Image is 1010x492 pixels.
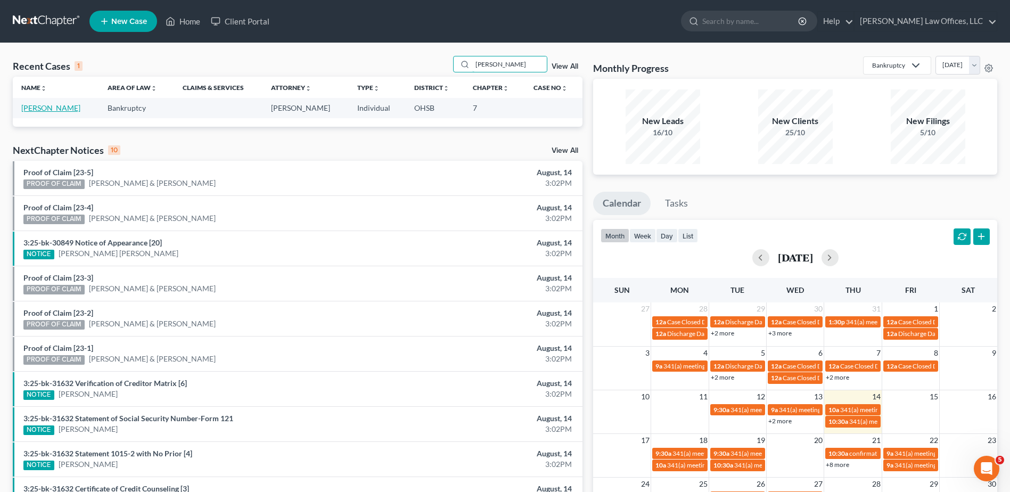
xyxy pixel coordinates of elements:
[730,285,744,294] span: Tue
[406,98,465,118] td: OHSB
[601,228,629,243] button: month
[23,273,93,282] a: Proof of Claim [23-3]
[593,192,651,215] a: Calendar
[396,202,572,213] div: August, 14
[626,115,700,127] div: New Leads
[23,461,54,470] div: NOTICE
[396,237,572,248] div: August, 14
[414,84,449,92] a: Districtunfold_more
[698,302,709,315] span: 28
[783,374,962,382] span: Case Closed Date for May, [PERSON_NAME] & [PERSON_NAME]
[894,461,997,469] span: 341(a) meeting for [PERSON_NAME]
[698,434,709,447] span: 18
[678,228,698,243] button: list
[644,347,651,359] span: 3
[813,434,824,447] span: 20
[357,84,380,92] a: Typeunfold_more
[828,449,848,457] span: 10:30a
[396,167,572,178] div: August, 14
[655,362,662,370] span: 9a
[670,285,689,294] span: Mon
[663,362,766,370] span: 341(a) meeting for [PERSON_NAME]
[667,318,776,326] span: Case Closed Date for [PERSON_NAME]
[667,461,770,469] span: 341(a) meeting for [PERSON_NAME]
[783,318,948,326] span: Case Closed Date for [PERSON_NAME] & [PERSON_NAME]
[760,347,766,359] span: 5
[271,84,311,92] a: Attorneyunfold_more
[905,285,916,294] span: Fri
[786,285,804,294] span: Wed
[89,283,216,294] a: [PERSON_NAME] & [PERSON_NAME]
[698,390,709,403] span: 11
[756,478,766,490] span: 26
[987,390,997,403] span: 16
[849,449,969,457] span: confirmation hearing for [PERSON_NAME]
[396,273,572,283] div: August, 14
[871,390,882,403] span: 14
[533,84,568,92] a: Case Nounfold_more
[464,98,524,118] td: 7
[891,127,965,138] div: 5/10
[818,12,853,31] a: Help
[813,302,824,315] span: 30
[817,347,824,359] span: 6
[996,456,1004,464] span: 5
[561,85,568,92] i: unfold_more
[768,417,792,425] a: +2 more
[987,478,997,490] span: 30
[894,449,997,457] span: 341(a) meeting for [PERSON_NAME]
[626,127,700,138] div: 16/10
[89,318,216,329] a: [PERSON_NAME] & [PERSON_NAME]
[974,456,999,481] iframe: Intercom live chat
[593,62,669,75] h3: Monthly Progress
[23,203,93,212] a: Proof of Claim [23-4]
[655,330,666,338] span: 12a
[886,318,897,326] span: 12a
[756,434,766,447] span: 19
[396,283,572,294] div: 3:02PM
[552,63,578,70] a: View All
[655,192,697,215] a: Tasks
[771,318,782,326] span: 12a
[886,449,893,457] span: 9a
[828,362,839,370] span: 12a
[473,84,509,92] a: Chapterunfold_more
[23,355,85,365] div: PROOF OF CLAIM
[396,413,572,424] div: August, 14
[991,302,997,315] span: 2
[396,213,572,224] div: 3:02PM
[23,343,93,352] a: Proof of Claim [23-1]
[779,406,882,414] span: 341(a) meeting for [PERSON_NAME]
[813,478,824,490] span: 27
[23,390,54,400] div: NOTICE
[756,390,766,403] span: 12
[629,228,656,243] button: week
[472,56,547,72] input: Search by name...
[396,354,572,364] div: 3:02PM
[396,248,572,259] div: 3:02PM
[23,449,192,458] a: 3:25-bk-31632 Statement 1015-2 with No Prior [4]
[771,374,782,382] span: 12a
[640,434,651,447] span: 17
[730,406,833,414] span: 341(a) meeting for [PERSON_NAME]
[23,250,54,259] div: NOTICE
[206,12,275,31] a: Client Portal
[503,85,509,92] i: unfold_more
[174,77,262,98] th: Claims & Services
[826,461,849,469] a: +8 more
[929,434,939,447] span: 22
[667,330,827,338] span: Discharge Date for [PERSON_NAME] & [PERSON_NAME]
[828,406,839,414] span: 10a
[771,362,782,370] span: 12a
[99,98,174,118] td: Bankruptcy
[828,417,848,425] span: 10:30a
[756,302,766,315] span: 29
[23,425,54,435] div: NOTICE
[849,417,952,425] span: 341(a) meeting for [PERSON_NAME]
[768,329,792,337] a: +3 more
[672,449,775,457] span: 341(a) meeting for [PERSON_NAME]
[734,461,837,469] span: 341(a) meeting for [PERSON_NAME]
[872,61,905,70] div: Bankruptcy
[871,434,882,447] span: 21
[23,320,85,330] div: PROOF OF CLAIM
